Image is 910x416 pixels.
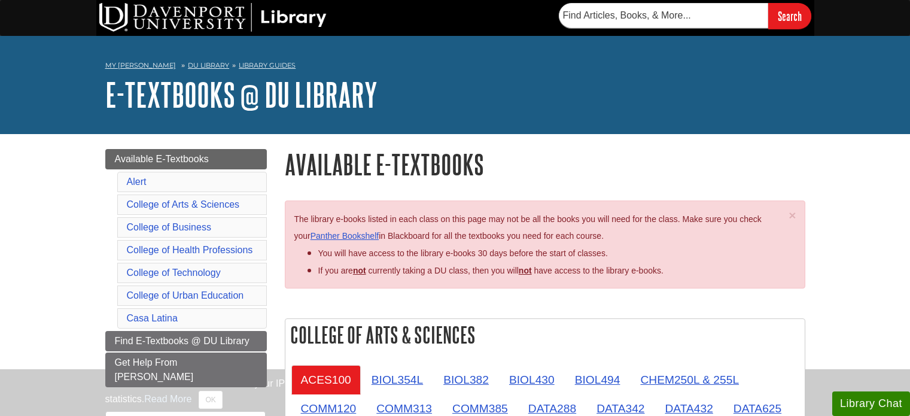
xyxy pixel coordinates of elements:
[99,3,327,32] img: DU Library
[127,177,147,187] a: Alert
[500,365,564,394] a: BIOL430
[559,3,811,29] form: Searches DU Library's articles, books, and more
[285,319,805,351] h2: College of Arts & Sciences
[105,60,176,71] a: My [PERSON_NAME]
[105,353,267,387] a: Get Help From [PERSON_NAME]
[239,61,296,69] a: Library Guides
[127,245,253,255] a: College of Health Professions
[105,57,805,77] nav: breadcrumb
[105,76,378,113] a: E-Textbooks @ DU Library
[565,365,630,394] a: BIOL494
[115,357,194,382] span: Get Help From [PERSON_NAME]
[631,365,748,394] a: CHEM250L & 255L
[127,199,240,209] a: College of Arts & Sciences
[127,222,211,232] a: College of Business
[353,266,366,275] strong: not
[789,209,796,221] button: Close
[318,248,608,258] span: You will have access to the library e-books 30 days before the start of classes.
[434,365,498,394] a: BIOL382
[318,266,664,275] span: If you are currently taking a DU class, then you will have access to the library e-books.
[105,331,267,351] a: Find E-Textbooks @ DU Library
[294,214,762,241] span: The library e-books listed in each class on this page may not be all the books you will need for ...
[105,149,267,169] a: Available E-Textbooks
[291,365,361,394] a: ACES100
[519,266,532,275] u: not
[311,231,379,241] a: Panther Bookshelf
[127,268,221,278] a: College of Technology
[188,61,229,69] a: DU Library
[285,149,805,180] h1: Available E-Textbooks
[115,336,249,346] span: Find E-Textbooks @ DU Library
[115,154,209,164] span: Available E-Textbooks
[362,365,433,394] a: BIOL354L
[789,208,796,222] span: ×
[832,391,910,416] button: Library Chat
[559,3,768,28] input: Find Articles, Books, & More...
[127,290,244,300] a: College of Urban Education
[127,313,178,323] a: Casa Latina
[768,3,811,29] input: Search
